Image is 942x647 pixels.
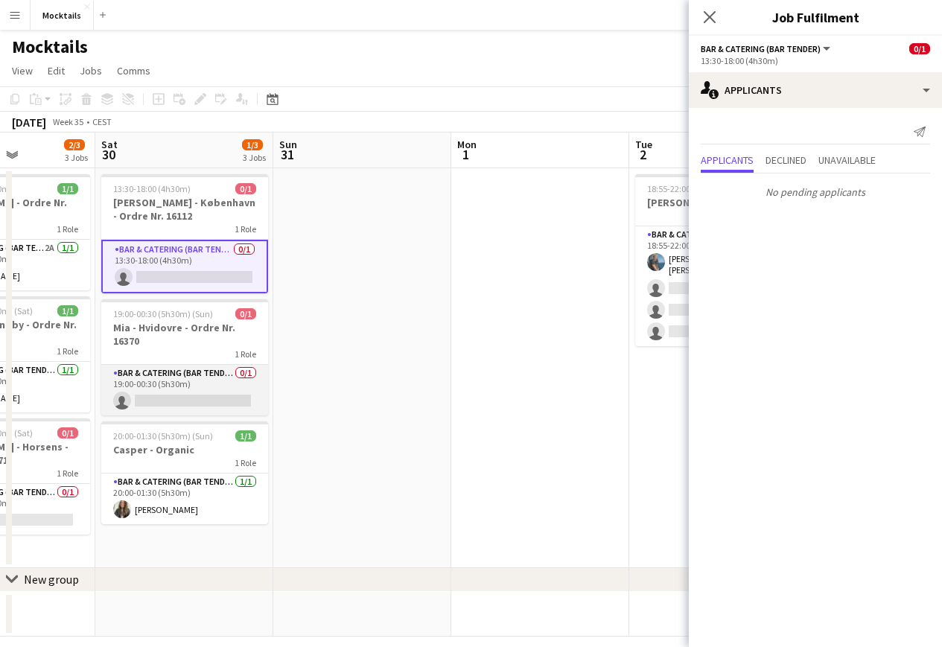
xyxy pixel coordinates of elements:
[12,115,46,130] div: [DATE]
[457,138,477,151] span: Mon
[235,457,256,468] span: 1 Role
[111,61,156,80] a: Comms
[117,64,150,77] span: Comms
[633,146,652,163] span: 2
[57,427,78,439] span: 0/1
[701,43,833,54] button: Bar & Catering (Bar Tender)
[689,7,942,27] h3: Job Fulfilment
[235,348,256,360] span: 1 Role
[49,116,86,127] span: Week 35
[57,345,78,357] span: 1 Role
[31,1,94,30] button: Mocktails
[101,421,268,524] app-job-card: 20:00-01:30 (5h30m) (Sun)1/1Casper - Organic1 RoleBar & Catering (Bar Tender)1/120:00-01:30 (5h30...
[909,43,930,54] span: 0/1
[42,61,71,80] a: Edit
[455,146,477,163] span: 1
[235,308,256,319] span: 0/1
[57,468,78,479] span: 1 Role
[101,443,268,456] h3: Casper - Organic
[235,183,256,194] span: 0/1
[766,155,806,165] span: Declined
[101,365,268,415] app-card-role: Bar & Catering (Bar Tender)0/119:00-00:30 (5h30m)
[80,64,102,77] span: Jobs
[689,72,942,108] div: Applicants
[235,223,256,235] span: 1 Role
[64,139,85,150] span: 2/3
[101,240,268,293] app-card-role: Bar & Catering (Bar Tender)0/113:30-18:00 (4h30m)
[57,223,78,235] span: 1 Role
[635,196,802,209] h3: [PERSON_NAME] night
[689,179,942,205] p: No pending applicants
[101,174,268,293] app-job-card: 13:30-18:00 (4h30m)0/1[PERSON_NAME] - København - Ordre Nr. 161121 RoleBar & Catering (Bar Tender...
[101,474,268,524] app-card-role: Bar & Catering (Bar Tender)1/120:00-01:30 (5h30m)[PERSON_NAME]
[12,64,33,77] span: View
[57,183,78,194] span: 1/1
[113,308,213,319] span: 19:00-00:30 (5h30m) (Sun)
[99,146,118,163] span: 30
[101,299,268,415] app-job-card: 19:00-00:30 (5h30m) (Sun)0/1Mia - Hvidovre - Ordre Nr. 163701 RoleBar & Catering (Bar Tender)0/11...
[243,152,266,163] div: 3 Jobs
[57,305,78,316] span: 1/1
[48,64,65,77] span: Edit
[101,138,118,151] span: Sat
[279,138,297,151] span: Sun
[6,61,39,80] a: View
[242,139,263,150] span: 1/3
[92,116,112,127] div: CEST
[635,138,652,151] span: Tue
[635,174,802,346] app-job-card: 18:55-22:00 (3h5m)1/4[PERSON_NAME] night1 RoleBar & Catering (Bar Tender)3A1/418:55-22:00 (3h5m)[...
[74,61,108,80] a: Jobs
[12,36,88,58] h1: Mocktails
[701,155,754,165] span: Applicants
[701,43,821,54] span: Bar & Catering (Bar Tender)
[701,55,930,66] div: 13:30-18:00 (4h30m)
[113,183,191,194] span: 13:30-18:00 (4h30m)
[101,196,268,223] h3: [PERSON_NAME] - København - Ordre Nr. 16112
[113,430,213,442] span: 20:00-01:30 (5h30m) (Sun)
[635,226,802,346] app-card-role: Bar & Catering (Bar Tender)3A1/418:55-22:00 (3h5m)[PERSON_NAME] [PERSON_NAME]
[235,430,256,442] span: 1/1
[24,572,79,587] div: New group
[101,321,268,348] h3: Mia - Hvidovre - Ordre Nr. 16370
[277,146,297,163] span: 31
[818,155,876,165] span: Unavailable
[65,152,88,163] div: 3 Jobs
[647,183,720,194] span: 18:55-22:00 (3h5m)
